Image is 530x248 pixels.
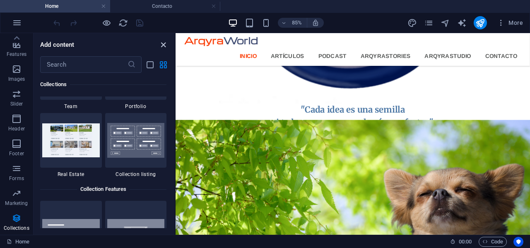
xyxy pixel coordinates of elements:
p: Images [8,76,25,82]
button: list-view [145,60,155,70]
span: Code [482,237,503,247]
h6: 85% [290,18,304,28]
span: Team [40,103,102,110]
i: Reload page [118,18,128,28]
p: Header [8,125,25,132]
button: reload [118,18,128,28]
p: Forms [9,175,24,182]
span: 00 00 [459,237,472,247]
button: grid-view [158,60,168,70]
div: Real Estate [40,113,102,178]
p: Slider [10,101,23,107]
p: Footer [9,150,24,157]
i: AI Writer [457,18,467,28]
span: : [465,238,466,245]
h6: Add content [40,40,75,50]
img: real_estate_extension.jpg [42,123,100,157]
i: Design (Ctrl+Alt+Y) [407,18,417,28]
input: Search [40,56,128,73]
span: Portfolio [105,103,167,110]
p: Marketing [5,200,28,207]
p: Features [7,51,26,58]
span: More [497,19,523,27]
h4: Contacto [110,2,220,11]
img: collections-filter.svg [42,219,100,238]
button: close panel [158,40,168,50]
button: navigator [441,18,450,28]
button: 85% [278,18,307,28]
i: On resize automatically adjust zoom level to fit chosen device. [312,19,319,26]
button: pages [424,18,434,28]
button: More [494,16,526,29]
button: design [407,18,417,28]
i: Navigator [441,18,450,28]
h6: Collection Features [77,184,130,194]
span: Real Estate [40,171,102,178]
img: collections-search-bar.svg [107,219,165,238]
button: publish [474,16,487,29]
button: Code [479,237,507,247]
button: Usercentrics [513,237,523,247]
h6: Collections [40,79,166,89]
i: Pages (Ctrl+Alt+S) [424,18,434,28]
span: Collection listing [105,171,167,178]
div: Collection listing [105,113,167,178]
img: collectionscontainer1.svg [107,123,165,158]
p: Collections [4,225,29,231]
a: Click to cancel selection. Double-click to open Pages [7,237,29,247]
button: text_generator [457,18,467,28]
h6: Session time [450,237,472,247]
i: Publish [475,18,485,28]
